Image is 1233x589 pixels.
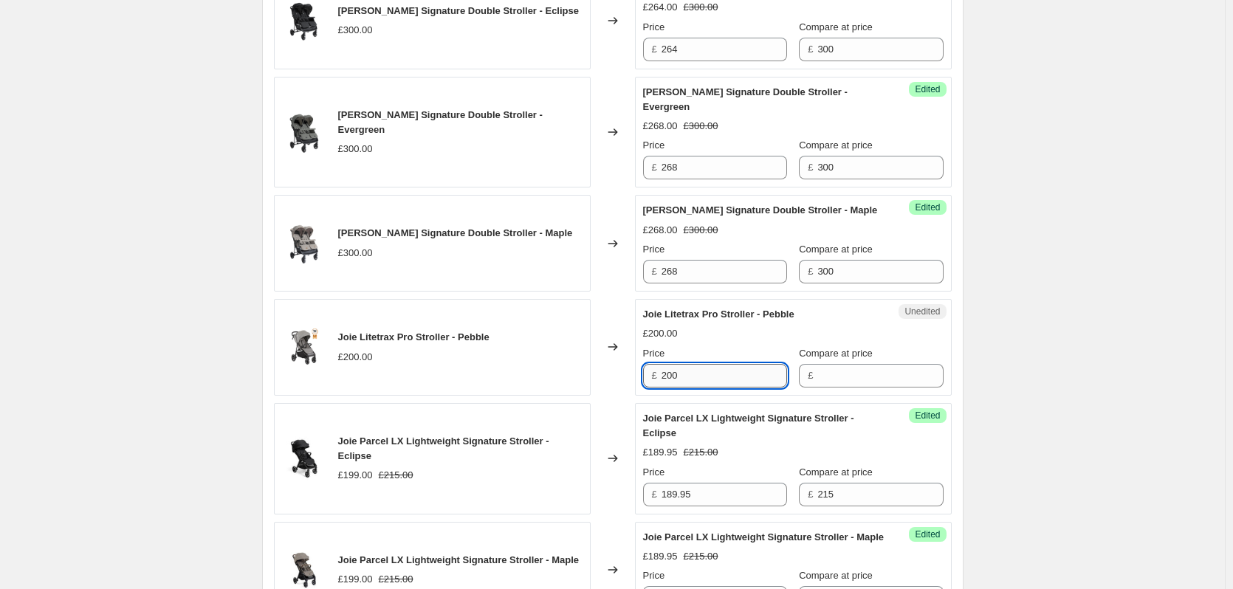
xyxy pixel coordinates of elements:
span: Compare at price [799,348,873,359]
span: Compare at price [799,139,873,151]
span: Price [643,466,665,478]
span: [PERSON_NAME] Signature Double Stroller - Eclipse [338,5,580,16]
span: £ [652,162,657,173]
span: Compare at price [799,244,873,255]
img: S2213BAPEB000_LitetraxPro_Pebble_RtAng_Cs_cc_HR_5_80x.png [282,325,326,369]
span: Joie Parcel LX Lightweight Signature Stroller - Eclipse [338,435,549,461]
div: £300.00 [338,142,373,156]
div: £200.00 [643,326,678,341]
span: Price [643,348,665,359]
div: £200.00 [338,350,373,365]
span: [PERSON_NAME] Signature Double Stroller - Evergreen [643,86,848,112]
strike: £215.00 [684,549,718,564]
div: £268.00 [643,119,678,134]
span: £ [808,162,813,173]
div: £300.00 [338,246,373,261]
span: £ [652,266,657,277]
strike: £300.00 [684,223,718,238]
span: Price [643,244,665,255]
div: £199.00 [338,572,373,587]
span: £ [808,370,813,381]
span: Joie Litetrax Pro Stroller - Pebble [338,331,490,342]
span: £ [652,370,657,381]
strike: £215.00 [379,468,413,483]
span: Edited [915,201,940,213]
span: £ [808,266,813,277]
div: £199.00 [338,468,373,483]
span: Joie Litetrax Pro Stroller - Pebble [643,309,794,320]
span: Unedited [904,306,940,317]
span: Joie Parcel LX Lightweight Signature Stroller - Maple [338,554,580,565]
span: Price [643,21,665,32]
img: JoieParcelLXStrollerEclipse1_80x.jpg [282,436,326,480]
img: S2413AAEVG000_Estrella_Evergreen_004_cs_cc_WB_HR_80x.png [282,110,326,154]
span: Compare at price [799,570,873,581]
div: £189.95 [643,445,678,460]
img: S2413AAMPL000_Estrella_Maple_004_cs_cc_WB_HR_80x.png [282,221,326,266]
span: £ [652,44,657,55]
span: £ [808,44,813,55]
span: £ [808,489,813,500]
span: [PERSON_NAME] Signature Double Stroller - Maple [338,227,573,238]
span: Compare at price [799,21,873,32]
span: [PERSON_NAME] Signature Double Stroller - Maple [643,204,878,216]
span: Price [643,139,665,151]
span: Edited [915,83,940,95]
strike: £300.00 [684,119,718,134]
div: £268.00 [643,223,678,238]
strike: £215.00 [684,445,718,460]
span: Joie Parcel LX Lightweight Signature Stroller - Maple [643,531,885,542]
span: Compare at price [799,466,873,478]
span: £ [652,489,657,500]
span: Price [643,570,665,581]
div: £189.95 [643,549,678,564]
div: £300.00 [338,23,373,38]
span: [PERSON_NAME] Signature Double Stroller - Evergreen [338,109,543,135]
span: Joie Parcel LX Lightweight Signature Stroller - Eclipse [643,413,854,438]
span: Edited [915,528,940,540]
strike: £215.00 [379,572,413,587]
span: Edited [915,410,940,421]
